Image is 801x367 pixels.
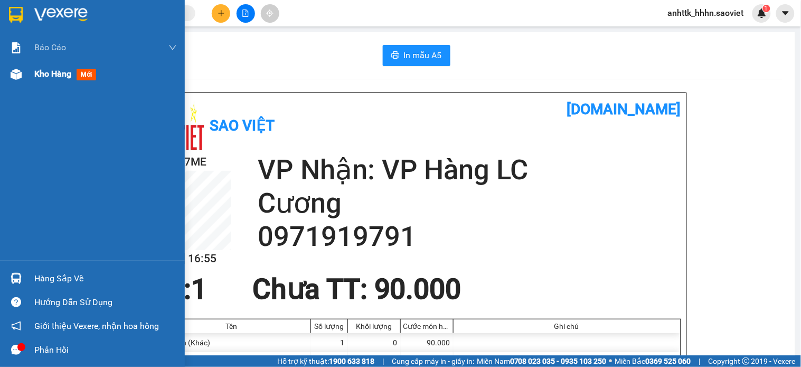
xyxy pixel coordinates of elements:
[456,322,678,331] div: Ghi chú
[34,295,177,310] div: Hướng dẫn sử dụng
[329,357,374,365] strong: 1900 633 818
[11,321,21,331] span: notification
[11,42,22,53] img: solution-icon
[277,355,374,367] span: Hỗ trợ kỹ thuật:
[757,8,767,18] img: icon-new-feature
[477,355,607,367] span: Miền Nam
[152,153,231,171] h2: 1PR757ME
[659,6,752,20] span: anhttk_hhhn.saoviet
[382,355,384,367] span: |
[237,4,255,23] button: file-add
[348,333,401,352] div: 0
[212,4,230,23] button: plus
[314,322,345,331] div: Số lượng
[141,8,255,26] b: [DOMAIN_NAME]
[34,69,71,79] span: Kho hàng
[34,271,177,287] div: Hàng sắp về
[6,61,85,79] h2: 1PR757ME
[210,117,275,134] b: Sao Việt
[242,10,249,17] span: file-add
[392,355,474,367] span: Cung cấp máy in - giấy in:
[168,43,177,52] span: down
[152,250,231,268] h2: [DATE] 16:55
[776,4,795,23] button: caret-down
[615,355,691,367] span: Miền Bắc
[34,319,159,333] span: Giới thiệu Vexere, nhận hoa hồng
[77,69,96,80] span: mới
[391,51,400,61] span: printer
[11,297,21,307] span: question-circle
[258,187,681,220] h2: Cương
[11,69,22,80] img: warehouse-icon
[699,355,701,367] span: |
[351,322,398,331] div: Khối lượng
[6,8,59,61] img: logo.jpg
[34,342,177,358] div: Phản hồi
[401,333,454,352] div: 90.000
[763,5,770,12] sup: 1
[246,273,468,305] div: Chưa TT : 90.000
[155,322,308,331] div: Tên
[765,5,768,12] span: 1
[153,333,311,352] div: cuon tron (Khác)
[218,10,225,17] span: plus
[11,273,22,284] img: warehouse-icon
[266,10,274,17] span: aim
[34,41,66,54] span: Báo cáo
[646,357,691,365] strong: 0369 525 060
[258,153,681,187] h2: VP Nhận: VP Hàng LC
[404,49,442,62] span: In mẫu A5
[11,345,21,355] span: message
[403,322,450,331] div: Cước món hàng
[311,333,348,352] div: 1
[742,357,750,365] span: copyright
[64,25,129,42] b: Sao Việt
[781,8,790,18] span: caret-down
[9,7,23,23] img: logo-vxr
[258,220,681,253] h2: 0971919791
[192,273,208,306] span: 1
[510,357,607,365] strong: 0708 023 035 - 0935 103 250
[261,4,279,23] button: aim
[609,359,612,363] span: ⚪️
[567,100,681,118] b: [DOMAIN_NAME]
[55,61,255,128] h2: VP Nhận: VP Hàng LC
[383,45,450,66] button: printerIn mẫu A5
